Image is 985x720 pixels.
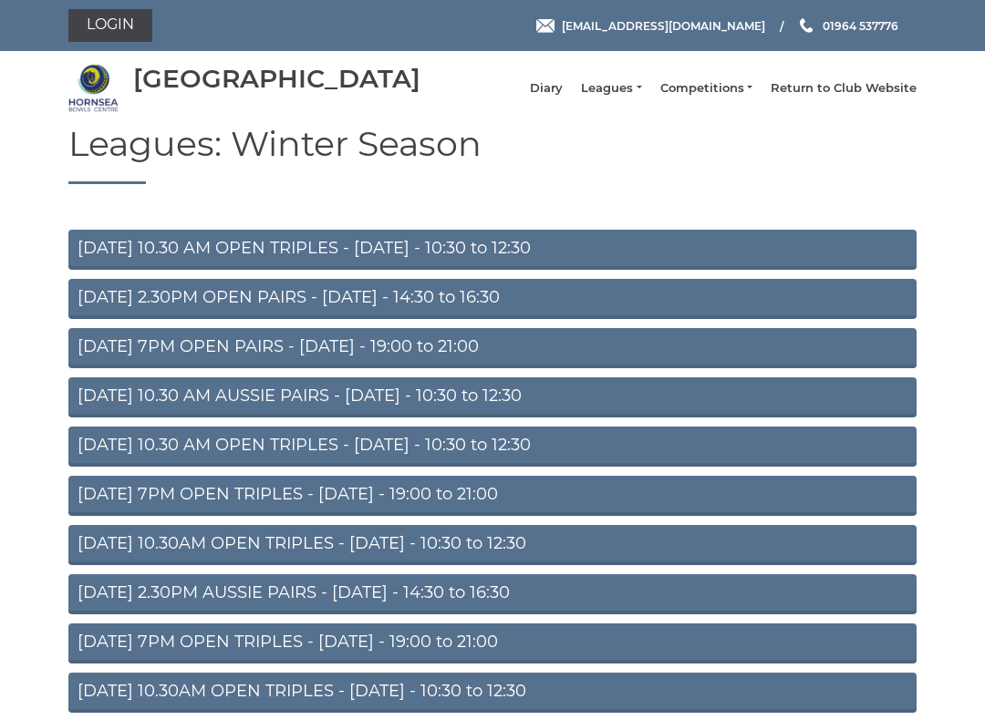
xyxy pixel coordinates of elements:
a: [DATE] 7PM OPEN TRIPLES - [DATE] - 19:00 to 21:00 [68,623,917,663]
a: Phone us 01964 537776 [797,17,898,35]
a: [DATE] 2.30PM AUSSIE PAIRS - [DATE] - 14:30 to 16:30 [68,574,917,614]
a: Return to Club Website [771,80,917,97]
a: Leagues [581,80,641,97]
a: [DATE] 2.30PM OPEN PAIRS - [DATE] - 14:30 to 16:30 [68,279,917,319]
span: 01964 537776 [823,18,898,32]
a: [DATE] 7PM OPEN TRIPLES - [DATE] - 19:00 to 21:00 [68,476,917,516]
img: Hornsea Bowls Centre [68,63,119,113]
a: [DATE] 10.30 AM AUSSIE PAIRS - [DATE] - 10:30 to 12:30 [68,377,917,417]
a: [DATE] 10.30AM OPEN TRIPLES - [DATE] - 10:30 to 12:30 [68,525,917,565]
a: Login [68,9,152,42]
a: [DATE] 10.30 AM OPEN TRIPLES - [DATE] - 10:30 to 12:30 [68,230,917,270]
span: [EMAIL_ADDRESS][DOMAIN_NAME] [562,18,765,32]
a: [DATE] 10.30AM OPEN TRIPLES - [DATE] - 10:30 to 12:30 [68,673,917,713]
h1: Leagues: Winter Season [68,125,917,184]
a: [DATE] 10.30 AM OPEN TRIPLES - [DATE] - 10:30 to 12:30 [68,427,917,467]
img: Email [536,19,555,33]
img: Phone us [800,18,813,33]
a: Diary [530,80,563,97]
a: [DATE] 7PM OPEN PAIRS - [DATE] - 19:00 to 21:00 [68,328,917,368]
a: Competitions [660,80,752,97]
a: Email [EMAIL_ADDRESS][DOMAIN_NAME] [536,17,765,35]
div: [GEOGRAPHIC_DATA] [133,65,420,93]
